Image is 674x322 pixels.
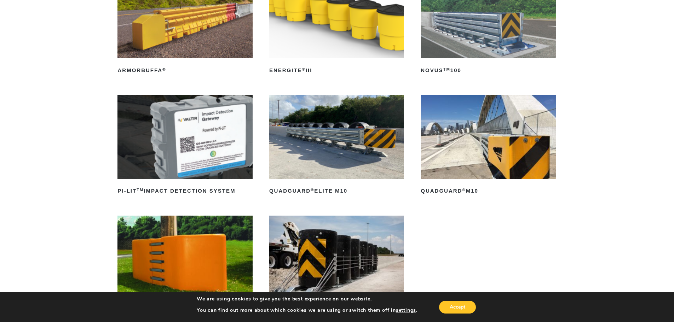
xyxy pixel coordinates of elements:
[396,307,416,314] button: settings
[137,188,144,192] sup: TM
[462,188,466,192] sup: ®
[311,188,314,192] sup: ®
[197,296,417,302] p: We are using cookies to give you the best experience on our website.
[117,95,252,197] a: PI-LITTMImpact Detection System
[439,301,476,314] button: Accept
[421,95,555,197] a: QuadGuard®M10
[269,186,404,197] h2: QuadGuard Elite M10
[269,95,404,197] a: QuadGuard®Elite M10
[269,216,404,317] a: REACT®M
[421,186,555,197] h2: QuadGuard M10
[117,216,252,317] a: RAPTOR®
[302,67,306,71] sup: ®
[117,186,252,197] h2: PI-LIT Impact Detection System
[421,65,555,76] h2: NOVUS 100
[162,67,166,71] sup: ®
[269,65,404,76] h2: ENERGITE III
[443,67,450,71] sup: TM
[197,307,417,314] p: You can find out more about which cookies we are using or switch them off in .
[117,65,252,76] h2: ArmorBuffa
